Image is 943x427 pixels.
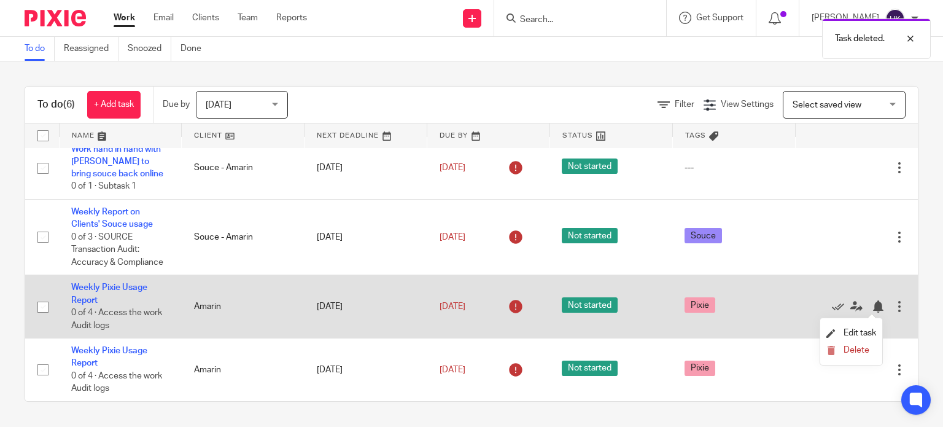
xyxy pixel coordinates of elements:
[71,233,163,267] span: 0 of 3 · SOURCE Transaction Audit: Accuracy & Compliance
[71,145,163,179] a: Work hand in hand with [PERSON_NAME] to bring souce back online
[305,339,427,401] td: [DATE]
[826,346,876,356] button: Delete
[685,132,706,139] span: Tags
[182,200,305,275] td: Souce - Amarin
[71,182,136,191] span: 0 of 1 · Subtask 1
[305,275,427,339] td: [DATE]
[63,100,75,109] span: (6)
[114,12,135,24] a: Work
[25,10,86,26] img: Pixie
[675,100,694,109] span: Filter
[64,37,118,61] a: Reassigned
[793,101,861,109] span: Select saved view
[685,162,783,174] div: ---
[844,329,876,337] span: Edit task
[71,347,147,367] a: Weekly Pixie Usage Report
[885,9,905,28] img: svg%3E
[182,339,305,401] td: Amarin
[71,208,153,229] a: Weekly Report on Clients' Souce usage
[305,200,427,275] td: [DATE]
[128,37,171,61] a: Snoozed
[71,372,162,393] span: 0 of 4 · Access the work Audit logs
[182,136,305,200] td: Souce - Amarin
[826,329,876,337] a: Edit task
[206,101,231,109] span: [DATE]
[153,12,174,24] a: Email
[685,297,715,313] span: Pixie
[832,300,850,313] a: Mark as done
[25,37,55,61] a: To do
[562,159,618,174] span: Not started
[562,361,618,376] span: Not started
[71,283,147,304] a: Weekly Pixie Usage Report
[276,12,307,24] a: Reports
[721,100,774,109] span: View Settings
[305,136,427,200] td: [DATE]
[238,12,258,24] a: Team
[180,37,211,61] a: Done
[685,228,722,243] span: Souce
[844,346,869,355] span: Delete
[440,233,465,241] span: [DATE]
[440,163,465,172] span: [DATE]
[37,98,75,111] h1: To do
[87,91,141,119] a: + Add task
[182,275,305,339] td: Amarin
[562,228,618,243] span: Not started
[835,33,885,45] p: Task deleted.
[163,98,190,111] p: Due by
[440,302,465,311] span: [DATE]
[192,12,219,24] a: Clients
[685,361,715,376] span: Pixie
[71,308,162,330] span: 0 of 4 · Access the work Audit logs
[440,366,465,374] span: [DATE]
[562,297,618,313] span: Not started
